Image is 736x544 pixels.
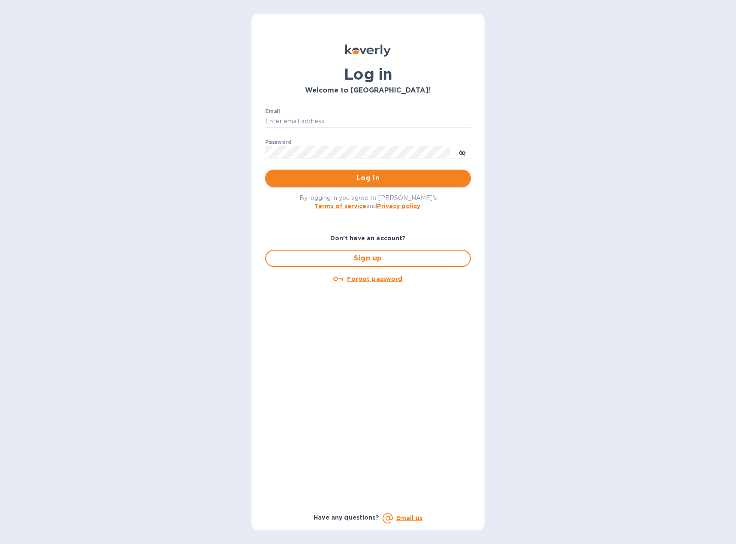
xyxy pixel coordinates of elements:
[377,203,420,209] a: Privacy policy
[265,65,471,83] h1: Log in
[396,514,422,521] a: Email us
[265,115,471,128] input: Enter email address
[265,109,280,114] label: Email
[265,140,291,145] label: Password
[299,194,437,209] span: By logging in you agree to [PERSON_NAME]'s and .
[273,253,463,263] span: Sign up
[345,45,391,57] img: Koverly
[330,235,406,242] b: Don't have an account?
[265,170,471,187] button: Log in
[265,250,471,267] button: Sign up
[347,275,402,282] u: Forgot password
[454,143,471,161] button: toggle password visibility
[314,203,366,209] a: Terms of service
[265,87,471,95] h3: Welcome to [GEOGRAPHIC_DATA]!
[314,514,379,521] b: Have any questions?
[272,173,464,183] span: Log in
